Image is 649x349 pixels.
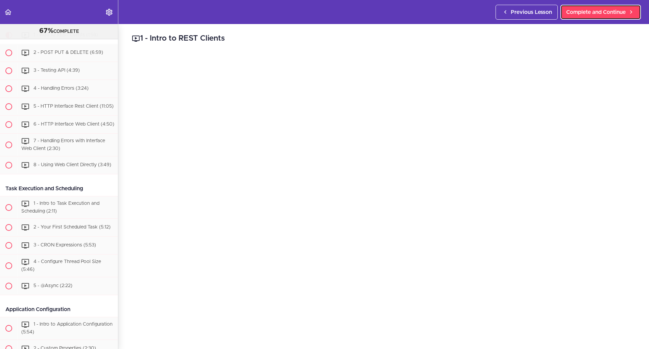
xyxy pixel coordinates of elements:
[33,122,114,127] span: 6 - HTTP Interface Web Client (4:50)
[21,201,99,214] span: 1 - Intro to Task Execution and Scheduling (2:11)
[21,260,101,272] span: 4 - Configure Thread Pool Size (5:46)
[33,162,111,167] span: 8 - Using Web Client Directly (3:49)
[33,68,80,73] span: 3 - Testing API (4:39)
[39,27,53,34] span: 67%
[33,104,114,109] span: 5 - HTTP Interface Rest Client (11:05)
[21,138,105,151] span: 7 - Handling Errors with Interface Web Client (2:30)
[132,33,635,44] h2: 1 - Intro to REST Clients
[132,54,635,338] iframe: Video Player
[33,225,111,230] span: 2 - Your First Scheduled Task (5:12)
[21,322,113,334] span: 1 - Intro to Application Configuration (5:54)
[560,5,641,20] a: Complete and Continue
[33,50,103,55] span: 2 - POST PUT & DELETE (6:59)
[496,5,558,20] a: Previous Lesson
[33,243,96,248] span: 3 - CRON Expressions (5:53)
[4,8,12,16] svg: Back to course curriculum
[33,283,72,288] span: 5 - @Async (2:22)
[105,8,113,16] svg: Settings Menu
[566,8,626,16] span: Complete and Continue
[511,8,552,16] span: Previous Lesson
[33,86,89,91] span: 4 - Handling Errors (3:24)
[8,27,110,36] div: COMPLETE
